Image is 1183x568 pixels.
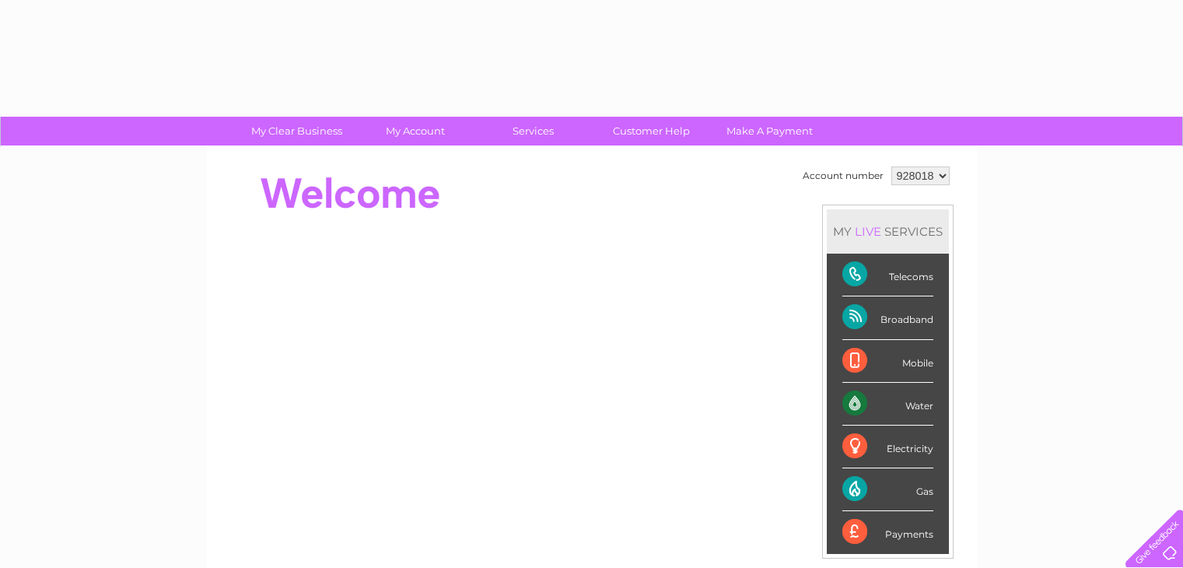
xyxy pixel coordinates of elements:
[705,117,834,146] a: Make A Payment
[842,340,933,383] div: Mobile
[842,254,933,296] div: Telecoms
[842,511,933,553] div: Payments
[587,117,716,146] a: Customer Help
[842,383,933,426] div: Water
[351,117,479,146] a: My Account
[842,296,933,339] div: Broadband
[842,468,933,511] div: Gas
[799,163,887,189] td: Account number
[842,426,933,468] div: Electricity
[233,117,361,146] a: My Clear Business
[469,117,597,146] a: Services
[827,209,949,254] div: MY SERVICES
[852,224,884,239] div: LIVE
